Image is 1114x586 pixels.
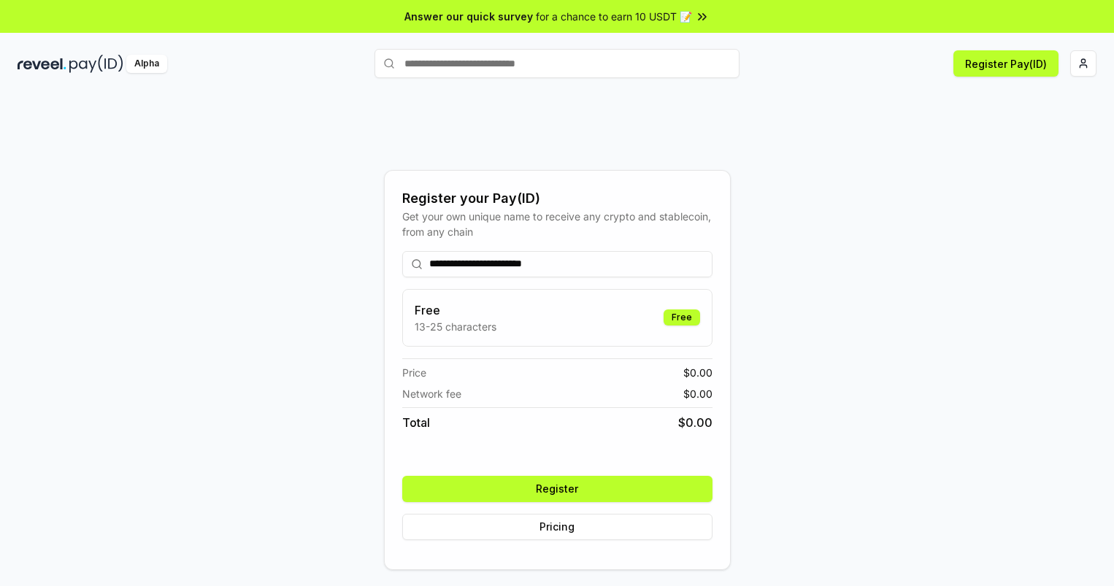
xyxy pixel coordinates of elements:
[683,365,712,380] span: $ 0.00
[678,414,712,431] span: $ 0.00
[404,9,533,24] span: Answer our quick survey
[953,50,1059,77] button: Register Pay(ID)
[402,476,712,502] button: Register
[402,414,430,431] span: Total
[402,514,712,540] button: Pricing
[536,9,692,24] span: for a chance to earn 10 USDT 📝
[415,301,496,319] h3: Free
[402,209,712,239] div: Get your own unique name to receive any crypto and stablecoin, from any chain
[664,309,700,325] div: Free
[126,55,167,73] div: Alpha
[402,365,426,380] span: Price
[415,319,496,334] p: 13-25 characters
[402,386,461,401] span: Network fee
[402,188,712,209] div: Register your Pay(ID)
[69,55,123,73] img: pay_id
[18,55,66,73] img: reveel_dark
[683,386,712,401] span: $ 0.00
